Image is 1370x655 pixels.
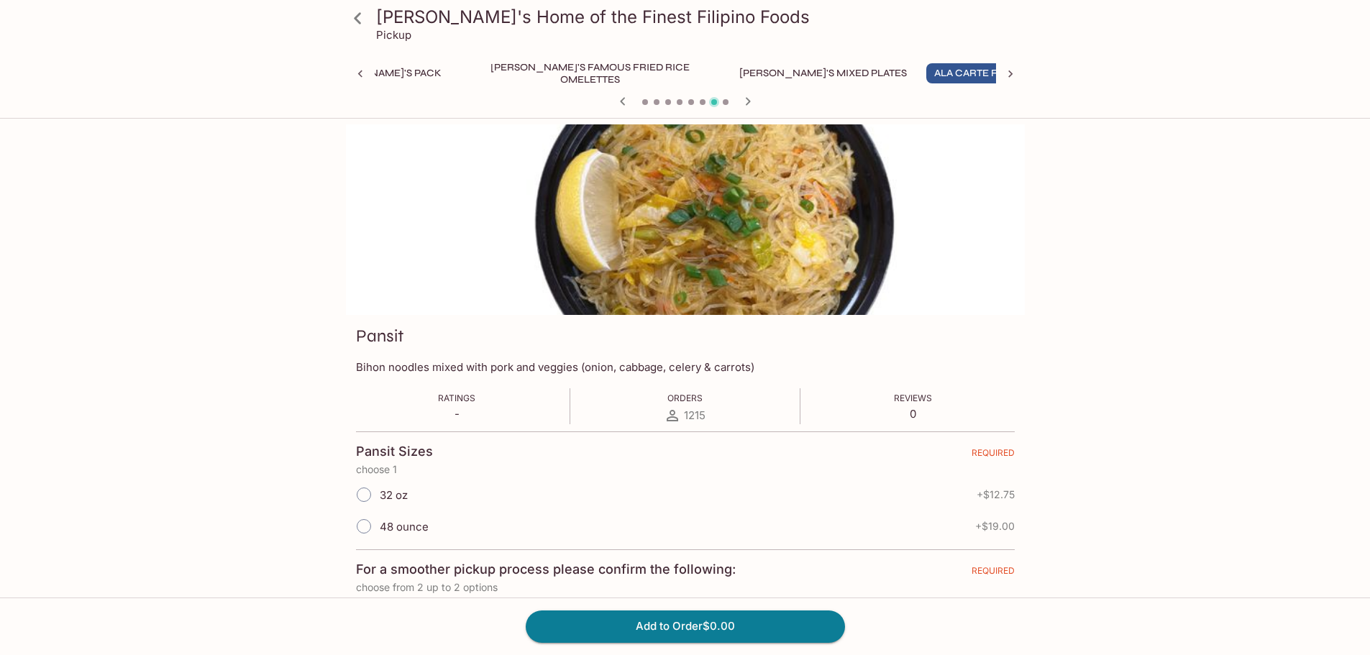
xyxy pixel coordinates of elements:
[356,325,404,347] h3: Pansit
[438,393,475,403] span: Ratings
[972,447,1015,464] span: REQUIRED
[977,489,1015,500] span: + $12.75
[356,582,1015,593] p: choose from 2 up to 2 options
[376,6,1019,28] h3: [PERSON_NAME]'s Home of the Finest Filipino Foods
[894,407,932,421] p: 0
[376,28,411,42] p: Pickup
[309,63,449,83] button: [PERSON_NAME]'s Pack
[380,488,408,502] span: 32 oz
[926,63,1131,83] button: Ala Carte Favorite Filipino Dishes
[894,393,932,403] span: Reviews
[731,63,915,83] button: [PERSON_NAME]'s Mixed Plates
[684,408,705,422] span: 1215
[356,444,433,459] h4: Pansit Sizes
[356,464,1015,475] p: choose 1
[438,407,475,421] p: -
[972,565,1015,582] span: REQUIRED
[667,393,703,403] span: Orders
[356,562,736,577] h4: For a smoother pickup process please confirm the following:
[380,520,429,533] span: 48 ounce
[356,360,1015,374] p: Bihon noodles mixed with pork and veggies (onion, cabbage, celery & carrots)
[461,63,720,83] button: [PERSON_NAME]'s Famous Fried Rice Omelettes
[526,610,845,642] button: Add to Order$0.00
[975,521,1015,532] span: + $19.00
[346,124,1025,315] div: Pansit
